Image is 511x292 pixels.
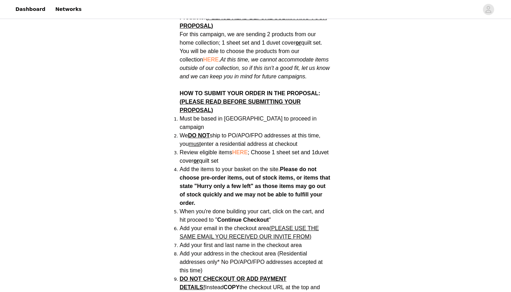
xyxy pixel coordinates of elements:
span: (PLEASE READ BEFORE SUBMITTING YOUR PROPOSAL) [180,14,327,29]
strong: Please do not choose pre-order items, out of stock items, or items that state "Hurry only a few l... [180,166,330,206]
span: We ship to PO/APO/FPO addresses at this time, you enter a residential address at checkout [180,132,321,147]
a: Networks [51,1,86,17]
span: For this campaign, we are sending 2 products from our home collection; 1 sheet set and 1 duvet co... [180,31,330,79]
span: must [189,141,201,147]
span: Add your address in the checkout area (Residential addresses only* No PO/APO/FPO addresses accept... [180,251,323,273]
strong: Continue Checkout [217,217,269,223]
a: Dashboard [11,1,50,17]
span: ; Choose 1 sheet set and 1 [180,149,329,164]
strong: HOW TO SUBMIT YOUR ORDER IN THE PROPOSAL: [180,90,320,113]
em: At this time, we cannot accommodate items outside of our collection, so if this isn't a good fit,... [180,57,330,79]
div: avatar [485,4,492,15]
span: Add your first and last name in the checkout area [180,242,302,248]
span: Review eligible items [180,149,329,164]
strong: COPY [224,284,240,290]
strong: or [194,158,199,164]
span: Add your email in the checkout area [180,225,319,240]
span: Must be based in [GEOGRAPHIC_DATA] to proceed in campaign [180,116,317,130]
span: When you're done building your cart, click on the cart, and hit proceed to " " [180,208,324,223]
strong: DO NOT [188,132,210,138]
strong: Products: [180,14,327,29]
span: (PLEASE READ BEFORE SUBMITTING YOUR PROPOSAL) [180,99,301,113]
a: HERE [203,57,218,63]
a: HERE [232,149,248,155]
span: duvet cover quilt set [180,149,329,164]
span: DO NOT CHECKOUT OR ADD PAYMENT DETAILS! [180,276,287,290]
strong: or [295,40,301,46]
span: Add the items to your basket on the site. [180,166,280,172]
span: (PLEASE USE THE SAME EMAIL YOU RECEIVED OUR INVITE FROM) [180,225,319,240]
